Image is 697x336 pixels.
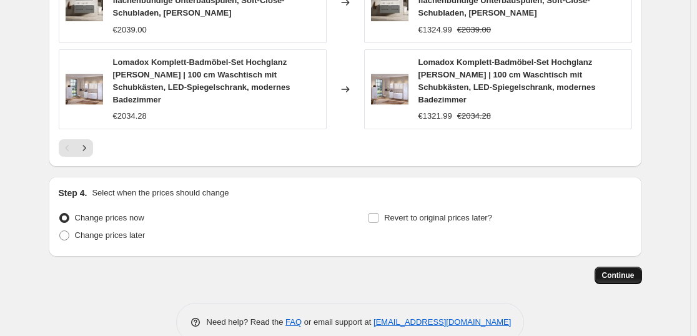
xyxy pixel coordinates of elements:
a: [EMAIL_ADDRESS][DOMAIN_NAME] [373,317,511,327]
strike: €2039.00 [457,24,491,36]
button: Continue [595,267,642,284]
button: Next [76,139,93,157]
span: Change prices later [75,230,146,240]
span: Need help? Read the [207,317,286,327]
div: €2039.00 [113,24,147,36]
span: Lomadox Komplett-Badmöbel-Set Hochglanz [PERSON_NAME] | 100 cm Waschtisch mit Schubkästen, LED-Sp... [418,57,596,104]
nav: Pagination [59,139,93,157]
img: 41tl-J3ZqtS_80x.jpg [371,71,408,108]
a: FAQ [285,317,302,327]
span: Revert to original prices later? [384,213,492,222]
span: Continue [602,270,635,280]
span: Change prices now [75,213,144,222]
div: €1321.99 [418,110,452,122]
img: 41tl-J3ZqtS_80x.jpg [66,71,103,108]
p: Select when the prices should change [92,187,229,199]
strike: €2034.28 [457,110,491,122]
span: or email support at [302,317,373,327]
h2: Step 4. [59,187,87,199]
div: €1324.99 [418,24,452,36]
span: Lomadox Komplett-Badmöbel-Set Hochglanz [PERSON_NAME] | 100 cm Waschtisch mit Schubkästen, LED-Sp... [113,57,290,104]
div: €2034.28 [113,110,147,122]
